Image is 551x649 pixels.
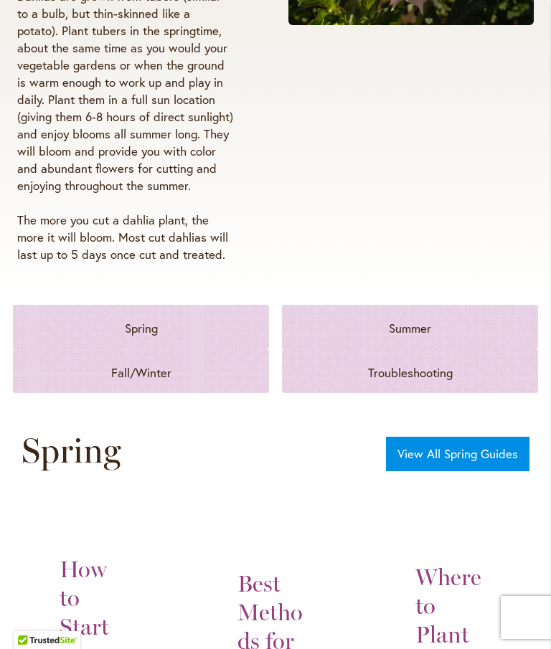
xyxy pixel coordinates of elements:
[237,498,309,552] a: Soil in a shovel
[386,437,529,471] a: View All Spring Guides
[415,498,487,546] a: close up of pink and white Labyrinth Dahlia
[22,430,267,470] h2: Spring
[17,212,234,263] p: The more you cut a dahlia plant, the more it will bloom. Most cut dahlias will last up to 5 days ...
[397,445,518,463] span: View All Spring Guides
